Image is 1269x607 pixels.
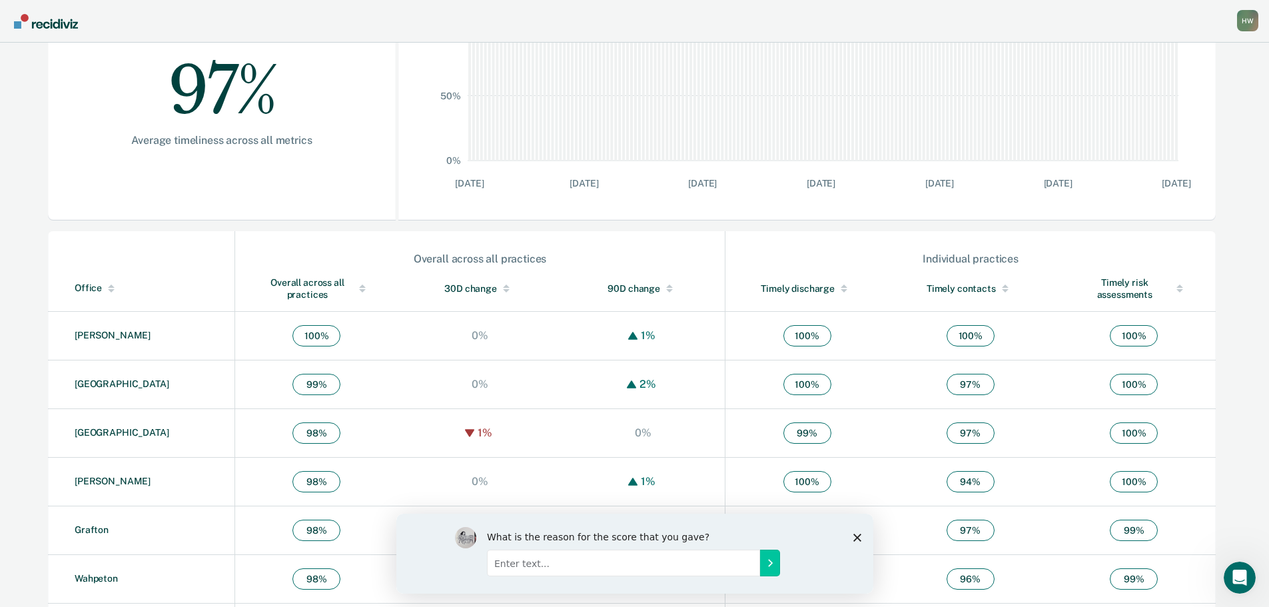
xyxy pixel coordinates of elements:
[889,266,1052,312] th: Toggle SortBy
[48,266,234,312] th: Toggle SortBy
[234,266,398,312] th: Toggle SortBy
[947,568,995,590] span: 96 %
[396,514,873,594] iframe: Survey by Kim from Recidiviz
[1110,471,1158,492] span: 100 %
[468,475,492,488] div: 0%
[925,178,954,189] text: [DATE]
[425,283,535,295] div: 30D change
[947,471,995,492] span: 94 %
[398,266,562,312] th: Toggle SortBy
[783,471,831,492] span: 100 %
[292,520,340,541] span: 98 %
[91,134,353,147] div: Average timeliness across all metrics
[1110,520,1158,541] span: 99 %
[292,374,340,395] span: 99 %
[783,325,831,346] span: 100 %
[75,573,118,584] a: Wahpeton
[1237,10,1258,31] button: Profile dropdown button
[783,422,831,444] span: 99 %
[474,426,496,439] div: 1%
[752,283,862,295] div: Timely discharge
[75,378,169,389] a: [GEOGRAPHIC_DATA]
[1224,562,1256,594] iframe: Intercom live chat
[947,520,995,541] span: 97 %
[807,178,835,189] text: [DATE]
[75,524,109,535] a: Grafton
[636,378,659,390] div: 2%
[292,471,340,492] span: 98 %
[75,330,151,340] a: [PERSON_NAME]
[1110,374,1158,395] span: 100 %
[915,283,1025,295] div: Timely contacts
[1110,325,1158,346] span: 100 %
[14,14,78,29] img: Recidiviz
[783,374,831,395] span: 100 %
[1053,266,1216,312] th: Toggle SortBy
[236,253,724,265] div: Overall across all practices
[688,178,717,189] text: [DATE]
[637,329,659,342] div: 1%
[468,329,492,342] div: 0%
[1044,178,1072,189] text: [DATE]
[292,325,340,346] span: 100 %
[75,283,229,294] div: Office
[1110,422,1158,444] span: 100 %
[588,283,698,295] div: 90D change
[947,325,995,346] span: 100 %
[292,422,340,444] span: 98 %
[947,374,995,395] span: 97 %
[562,266,725,312] th: Toggle SortBy
[1079,277,1190,301] div: Timely risk assessments
[726,253,1215,265] div: Individual practices
[91,27,353,134] div: 97%
[262,277,372,301] div: Overall across all practices
[75,427,169,438] a: [GEOGRAPHIC_DATA]
[1110,568,1158,590] span: 99 %
[455,178,484,189] text: [DATE]
[1237,10,1258,31] div: H W
[1162,178,1190,189] text: [DATE]
[570,178,598,189] text: [DATE]
[725,266,889,312] th: Toggle SortBy
[632,426,655,439] div: 0%
[468,378,492,390] div: 0%
[292,568,340,590] span: 98 %
[947,422,995,444] span: 97 %
[637,475,659,488] div: 1%
[75,476,151,486] a: [PERSON_NAME]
